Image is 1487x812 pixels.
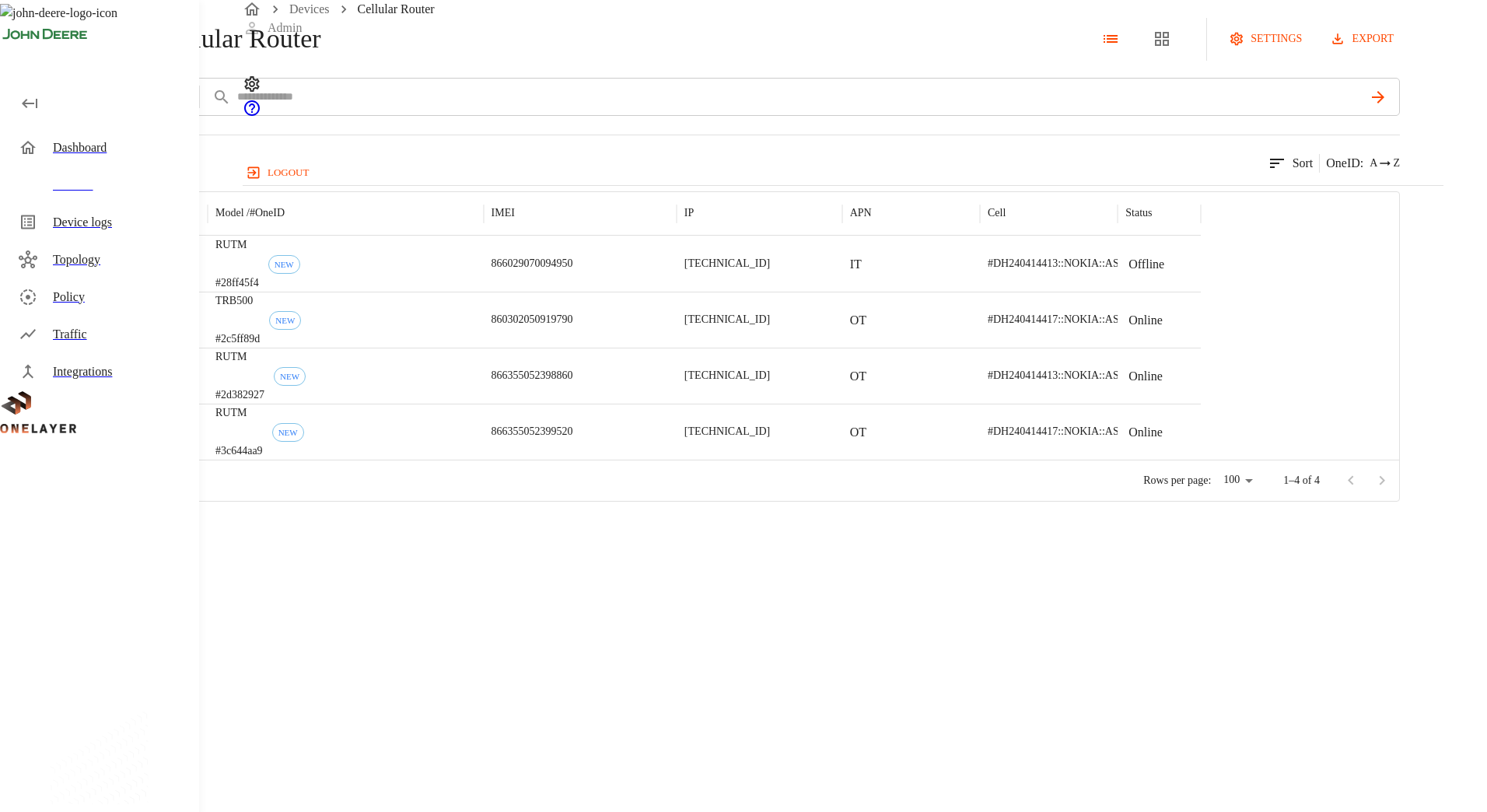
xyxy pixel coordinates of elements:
span: #DH240414413::NOKIA::ASIB [988,257,1130,269]
span: NEW [273,428,303,437]
p: RUTM [215,405,263,421]
p: IT [850,255,862,274]
p: OT [850,423,866,442]
p: RUTM [215,349,264,365]
p: [TECHNICAL_ID] [684,312,770,327]
a: Devices [289,2,330,16]
a: onelayer-support [243,107,261,120]
p: Model / [215,205,285,221]
span: #DH240414413::NOKIA::ASIB [988,369,1130,381]
p: Admin [268,19,302,37]
p: 860302050919790 [492,312,573,327]
p: APN [850,205,872,221]
p: [TECHNICAL_ID] [684,368,770,383]
p: OT [850,311,866,330]
span: # OneID [250,207,285,219]
p: TRB500 [215,293,260,309]
p: Offline [1128,255,1164,274]
p: 1–4 of 4 [1283,473,1320,488]
p: RUTM [215,237,259,253]
p: IMEI [492,205,515,221]
p: Online [1128,311,1163,330]
p: 866355052399520 [492,424,573,439]
p: #2c5ff89d [215,331,260,347]
span: Support Portal [243,107,261,120]
p: #2d382927 [215,387,264,403]
p: IP [684,205,694,221]
p: 866029070094950 [492,256,573,271]
span: NEW [269,260,299,269]
div: First seen: 08/20/2025 10:58:03 AM [269,311,301,330]
p: OT [850,367,866,386]
span: #DH240414417::NOKIA::ASIB [988,313,1130,325]
p: Cell [988,205,1006,221]
p: #3c644aa9 [215,443,263,459]
p: Status [1125,205,1152,221]
div: 100 [1217,469,1258,492]
div: First seen: 08/26/2025 12:11:00 PM [268,255,300,274]
p: 866355052398860 [492,368,573,383]
a: logout [243,160,1443,185]
p: Online [1128,423,1163,442]
button: logout [243,160,315,185]
p: Rows per page: [1143,473,1211,488]
span: #DH240414417::NOKIA::ASIB [988,425,1130,437]
span: NEW [270,316,300,325]
p: Online [1128,367,1163,386]
div: First seen: 08/20/2025 10:58:03 AM [274,367,306,386]
div: First seen: 08/20/2025 10:58:04 AM [272,423,304,442]
span: NEW [275,372,305,381]
p: [TECHNICAL_ID] [684,424,770,439]
p: #28ff45f4 [215,275,259,291]
p: [TECHNICAL_ID] [684,256,770,271]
